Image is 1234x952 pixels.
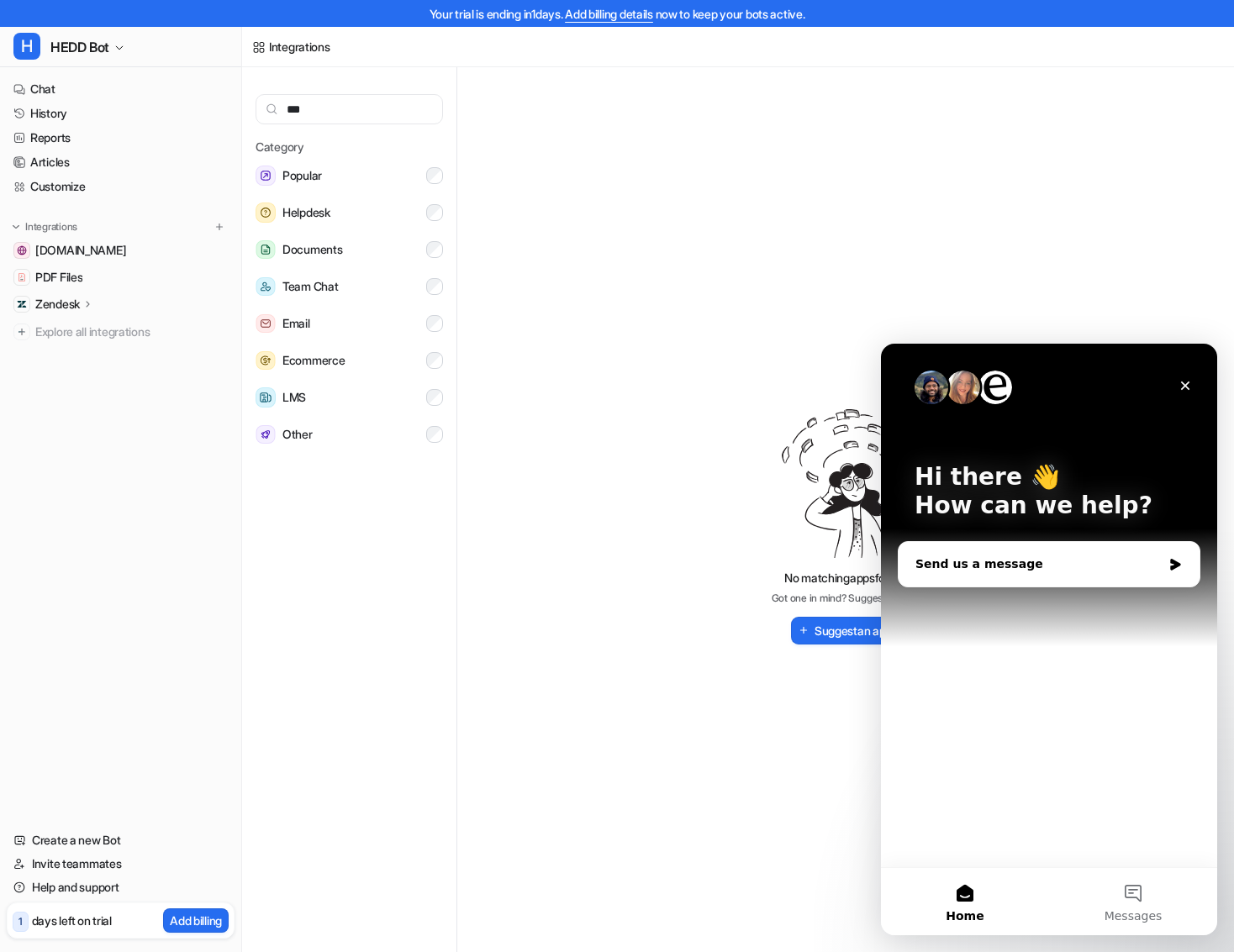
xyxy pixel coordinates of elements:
span: HEDD Bot [50,35,109,59]
a: Explore all integrations [7,320,235,344]
img: expand menu [10,221,22,233]
img: Documents [256,240,276,260]
img: menu_add.svg [214,221,225,233]
span: [DOMAIN_NAME] [35,242,126,259]
img: Email [256,314,276,334]
img: PDF Files [17,272,27,282]
button: OtherOther [256,418,443,451]
span: Other [282,424,313,444]
a: Customize [7,175,235,198]
p: No matching apps found! [784,570,907,586]
span: Helpdesk [282,202,330,223]
a: Help and support [7,876,235,899]
button: Add billing [163,908,229,933]
button: EcommerceEcommerce [256,344,443,377]
p: days left on trial [32,912,112,929]
button: HelpdeskHelpdesk [256,196,443,229]
a: Chat [7,77,235,101]
button: Integrations [7,218,82,235]
button: PopularPopular [256,159,443,192]
span: Explore all integrations [35,318,228,345]
a: PDF FilesPDF Files [7,266,235,289]
p: Add billing [170,912,222,929]
span: Email [282,313,310,334]
p: Zendesk [35,296,80,313]
a: hedd.audio[DOMAIN_NAME] [7,239,235,262]
a: Integrations [252,38,330,55]
button: EmailEmail [256,307,443,340]
span: Ecommerce [282,350,345,371]
span: Team Chat [282,276,338,297]
p: 1 [18,914,23,929]
span: PDF Files [35,269,82,286]
img: Ecommerce [256,351,276,371]
span: LMS [282,387,306,408]
a: History [7,102,235,125]
a: Reports [7,126,235,150]
img: Helpdesk [256,202,276,223]
img: Zendesk [17,299,27,309]
button: Suggestan app [791,617,900,644]
span: H [13,33,40,60]
button: Team ChatTeam Chat [256,270,443,303]
button: LMSLMS [256,381,443,414]
span: Documents [282,239,342,260]
a: Add billing details [565,7,653,21]
img: Popular [256,166,276,186]
iframe: Intercom live chat [881,344,1217,935]
p: Got one in mind? Suggest it to us! [772,590,920,607]
button: DocumentsDocuments [256,233,443,266]
div: Integrations [269,38,330,55]
span: Popular [282,166,322,186]
a: Invite teammates [7,852,235,876]
p: Integrations [25,220,77,234]
h5: Category [256,138,443,155]
img: LMS [256,387,276,408]
a: Articles [7,150,235,174]
img: Team Chat [256,277,276,297]
a: Create a new Bot [7,828,235,852]
img: hedd.audio [17,245,27,255]
img: explore all integrations [13,323,30,340]
img: Other [256,425,276,444]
